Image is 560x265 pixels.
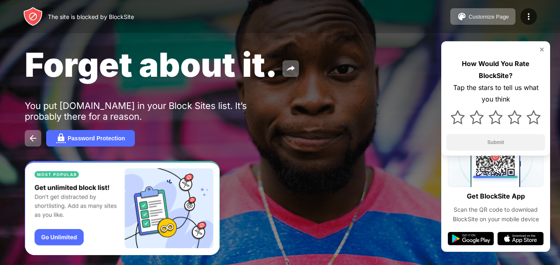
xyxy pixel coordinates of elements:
img: app-store.svg [497,232,544,245]
button: Submit [446,134,545,151]
img: menu-icon.svg [524,12,534,21]
div: You put [DOMAIN_NAME] in your Block Sites list. It’s probably there for a reason. [25,100,280,122]
div: How Would You Rate BlockSite? [446,58,545,82]
img: google-play.svg [448,232,494,245]
div: Password Protection [68,135,125,142]
img: star.svg [527,110,541,124]
img: password.svg [56,133,66,143]
img: header-logo.svg [23,7,43,26]
img: star.svg [470,110,484,124]
img: rate-us-close.svg [539,46,545,53]
img: star.svg [451,110,465,124]
img: star.svg [489,110,503,124]
button: Password Protection [46,130,135,147]
img: back.svg [28,133,38,143]
iframe: Banner [25,161,220,256]
div: Get BlockSite App [467,190,525,202]
img: star.svg [508,110,522,124]
div: Customize Page [468,14,509,20]
div: The site is blocked by BlockSite [48,13,134,20]
img: share.svg [286,64,296,73]
div: Tap the stars to tell us what you think [446,82,545,106]
img: pallet.svg [457,12,467,21]
button: Customize Page [450,8,515,25]
div: Scan the QR code to download BlockSite on your mobile device [448,205,544,224]
span: Forget about it. [25,45,278,85]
